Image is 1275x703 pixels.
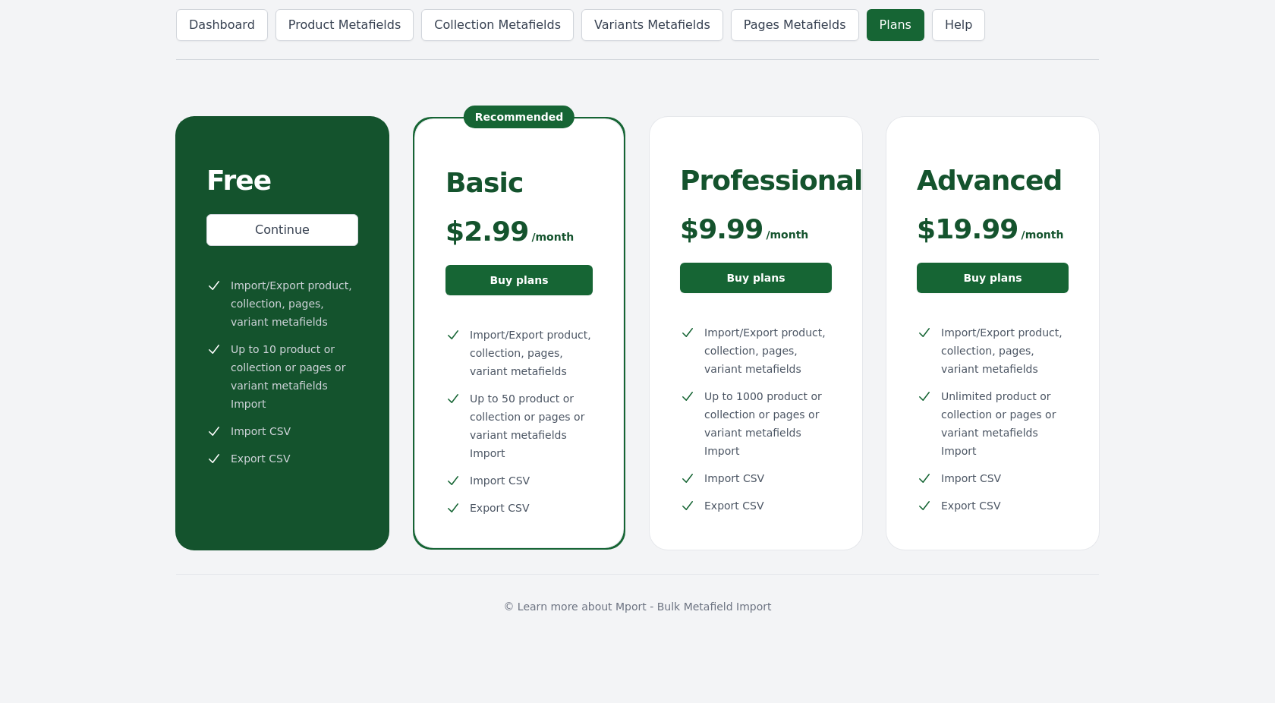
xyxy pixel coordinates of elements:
li: Up to 50 product or collection or pages or variant metafields Import [445,389,593,462]
li: Up to 1000 product or collection or pages or variant metafields Import [680,387,832,460]
span: $19.99 [917,214,1018,244]
a: Pages Metafields [731,9,859,41]
span: /month [1022,225,1064,244]
span: /month [766,225,808,244]
a: Buy plans [445,265,593,295]
span: Advanced [917,166,1062,196]
a: Variants Metafields [581,9,723,41]
a: Help [932,9,985,41]
li: Import CSV [206,422,358,440]
li: Import CSV [917,469,1069,487]
li: Import/Export product, collection, pages, variant metafields [917,323,1069,378]
li: Import CSV [445,471,593,490]
a: Buy plans [917,263,1069,293]
a: Buy plans [680,263,832,293]
li: Export CSV [445,499,593,517]
a: Plans [867,9,924,41]
a: Product Metafields [275,9,414,41]
span: © Learn more about [503,601,612,613]
a: Continue [206,214,358,246]
li: Up to 10 product or collection or pages or variant metafields Import [206,340,358,413]
li: Export CSV [206,449,358,468]
span: $2.99 [445,216,528,247]
li: Import/Export product, collection, pages, variant metafields [206,276,358,331]
li: Unlimited product or collection or pages or variant metafields Import [917,387,1069,460]
li: Export CSV [680,497,832,515]
span: Professional [680,166,862,196]
p: Recommended [464,106,575,128]
a: Dashboard [176,9,268,41]
a: Collection Metafields [421,9,574,41]
span: Free [206,166,271,196]
li: Import CSV [680,469,832,487]
span: $9.99 [680,214,763,244]
li: Export CSV [917,497,1069,515]
a: Mport - Bulk Metafield Import [615,601,772,613]
span: /month [531,228,574,246]
span: Basic [445,168,523,198]
li: Import/Export product, collection, pages, variant metafields [680,323,832,378]
li: Import/Export product, collection, pages, variant metafields [445,326,593,380]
